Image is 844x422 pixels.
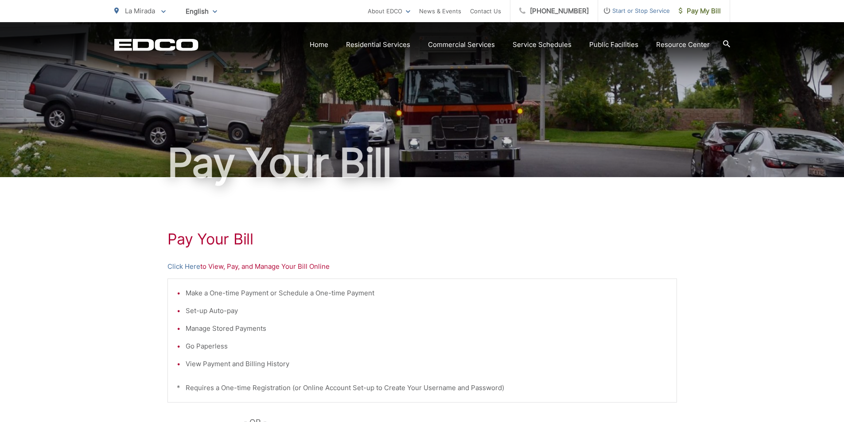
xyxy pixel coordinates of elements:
[346,39,410,50] a: Residential Services
[167,261,677,272] p: to View, Pay, and Manage Your Bill Online
[179,4,224,19] span: English
[513,39,572,50] a: Service Schedules
[470,6,501,16] a: Contact Us
[114,39,198,51] a: EDCD logo. Return to the homepage.
[177,383,668,393] p: * Requires a One-time Registration (or Online Account Set-up to Create Your Username and Password)
[167,230,677,248] h1: Pay Your Bill
[186,341,668,352] li: Go Paperless
[656,39,710,50] a: Resource Center
[368,6,410,16] a: About EDCO
[589,39,638,50] a: Public Facilities
[186,323,668,334] li: Manage Stored Payments
[428,39,495,50] a: Commercial Services
[310,39,328,50] a: Home
[186,306,668,316] li: Set-up Auto-pay
[679,6,721,16] span: Pay My Bill
[186,288,668,298] li: Make a One-time Payment or Schedule a One-time Payment
[167,261,200,272] a: Click Here
[125,7,155,15] span: La Mirada
[186,359,668,369] li: View Payment and Billing History
[114,141,730,185] h1: Pay Your Bill
[419,6,461,16] a: News & Events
